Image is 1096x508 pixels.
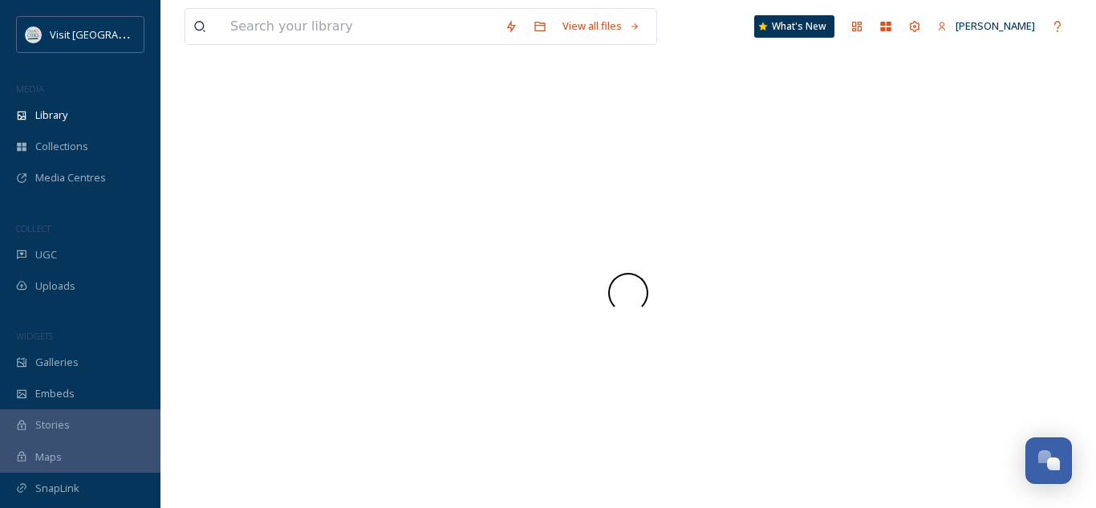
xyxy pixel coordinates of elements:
button: Open Chat [1025,437,1072,484]
img: QCCVB_VISIT_vert_logo_4c_tagline_122019.svg [26,26,42,43]
span: UGC [35,247,57,262]
span: Visit [GEOGRAPHIC_DATA] [50,26,174,42]
span: Uploads [35,278,75,294]
span: SnapLink [35,481,79,496]
a: [PERSON_NAME] [929,10,1043,42]
a: View all files [554,10,648,42]
span: WIDGETS [16,330,53,342]
a: What's New [754,15,834,38]
span: Collections [35,139,88,154]
span: MEDIA [16,83,44,95]
span: Embeds [35,386,75,401]
span: Maps [35,449,62,465]
span: [PERSON_NAME] [956,18,1035,33]
span: Library [35,108,67,123]
span: Stories [35,417,70,433]
span: COLLECT [16,222,51,234]
input: Search your library [222,9,497,44]
span: Galleries [35,355,79,370]
span: Media Centres [35,170,106,185]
